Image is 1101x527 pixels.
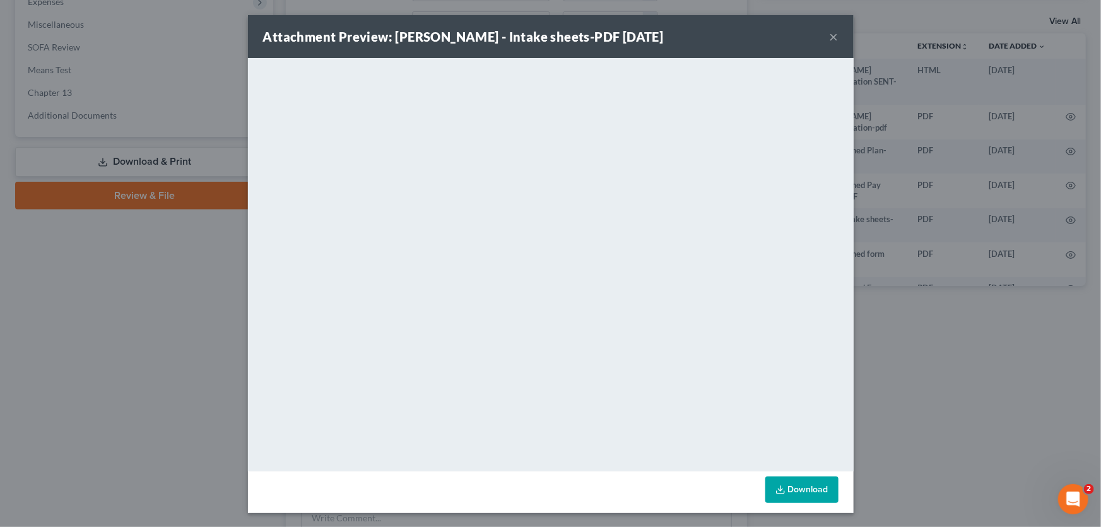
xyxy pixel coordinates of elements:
strong: Attachment Preview: [PERSON_NAME] - Intake sheets-PDF [DATE] [263,29,664,44]
button: × [830,29,839,44]
a: Download [765,477,839,503]
span: 2 [1084,484,1094,494]
iframe: <object ng-attr-data='[URL][DOMAIN_NAME]' type='application/pdf' width='100%' height='650px'></ob... [248,58,854,468]
iframe: Intercom live chat [1058,484,1088,514]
